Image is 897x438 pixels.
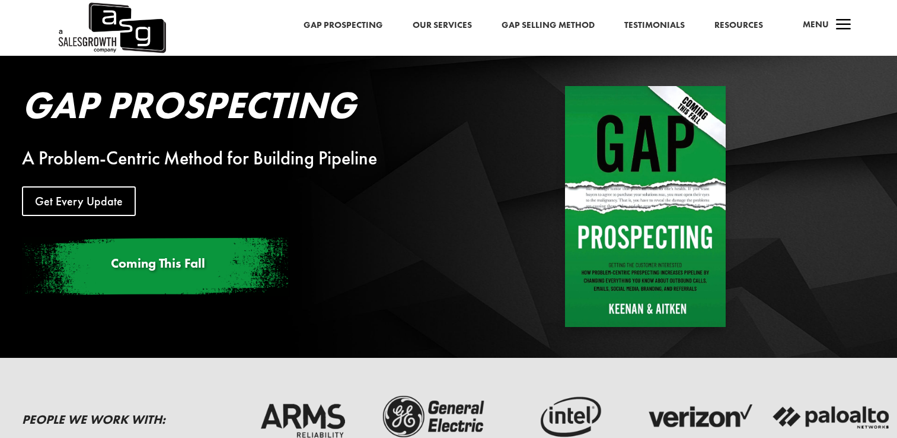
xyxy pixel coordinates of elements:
a: Our Services [413,18,472,33]
a: Resources [714,18,763,33]
h2: Gap Prospecting [22,86,463,130]
a: Testimonials [624,18,685,33]
span: Coming This Fall [111,255,205,272]
div: A Problem-Centric Method for Building Pipeline [22,151,463,166]
img: Gap Prospecting - Coming This Fall [565,86,726,327]
span: Menu [803,18,829,30]
span: a [832,14,855,37]
a: Get Every Update [22,186,136,216]
a: Gap Selling Method [502,18,595,33]
a: Gap Prospecting [304,18,383,33]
